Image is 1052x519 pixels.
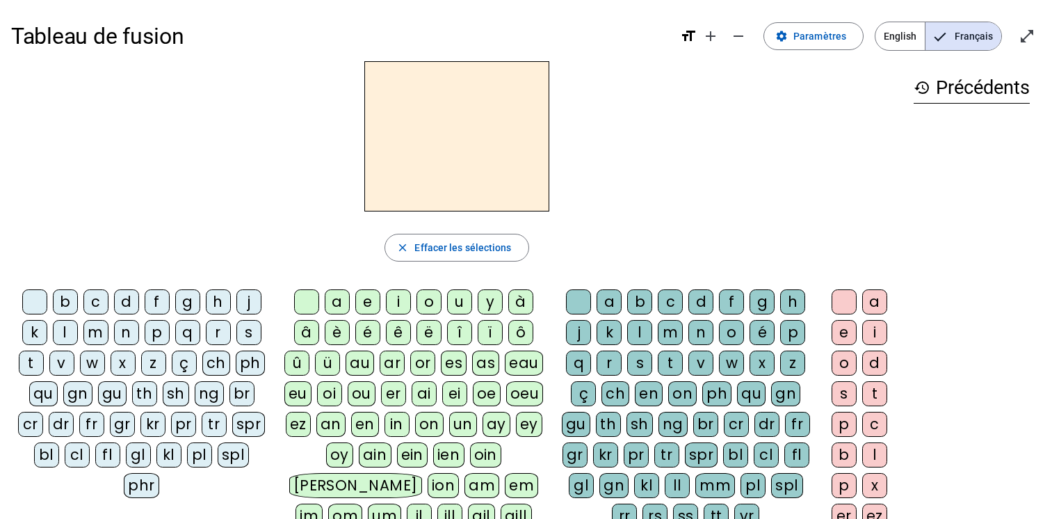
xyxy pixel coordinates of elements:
div: br [693,412,718,437]
div: d [688,289,713,314]
div: s [627,351,652,376]
div: b [627,289,652,314]
div: h [206,289,231,314]
div: i [386,289,411,314]
div: o [832,351,857,376]
div: k [597,320,622,345]
div: t [19,351,44,376]
div: en [635,381,663,406]
div: x [862,473,887,498]
div: é [355,320,380,345]
div: é [750,320,775,345]
div: gn [771,381,800,406]
div: e [355,289,380,314]
div: ê [386,320,411,345]
div: a [325,289,350,314]
div: l [862,442,887,468]
div: eu [284,381,311,406]
div: ai [412,381,437,406]
div: v [688,351,713,376]
div: cl [65,442,90,468]
div: t [862,381,887,406]
div: w [80,351,105,376]
div: î [447,320,472,345]
div: m [83,320,108,345]
div: p [832,473,857,498]
div: ph [702,381,731,406]
div: k [22,320,47,345]
div: o [416,289,442,314]
div: au [346,351,374,376]
div: fr [79,412,104,437]
div: spr [685,442,718,468]
div: gr [110,412,135,437]
div: g [750,289,775,314]
div: ë [416,320,442,345]
div: z [780,351,805,376]
div: à [508,289,533,314]
div: â [294,320,319,345]
div: gu [562,412,590,437]
div: oy [326,442,353,468]
div: bl [723,442,748,468]
div: ü [315,351,340,376]
div: g [175,289,200,314]
h1: Tableau de fusion [11,14,669,58]
div: es [441,351,467,376]
div: fr [785,412,810,437]
div: a [597,289,622,314]
mat-icon: settings [775,30,788,42]
span: English [875,22,925,50]
mat-icon: history [914,79,930,96]
div: c [83,289,108,314]
div: kr [593,442,618,468]
div: [PERSON_NAME] [289,473,422,498]
div: en [351,412,379,437]
div: d [862,351,887,376]
div: qu [737,381,766,406]
div: c [862,412,887,437]
button: Diminuer la taille de la police [725,22,752,50]
div: v [49,351,74,376]
div: q [175,320,200,345]
div: em [505,473,538,498]
div: ei [442,381,467,406]
div: oin [470,442,502,468]
button: Entrer en plein écran [1013,22,1041,50]
div: p [145,320,170,345]
div: d [114,289,139,314]
div: spl [771,473,803,498]
div: è [325,320,350,345]
div: z [141,351,166,376]
div: n [114,320,139,345]
div: pl [187,442,212,468]
div: er [381,381,406,406]
span: Français [925,22,1001,50]
div: ien [433,442,464,468]
div: u [447,289,472,314]
div: qu [29,381,58,406]
div: w [719,351,744,376]
div: mm [695,473,735,498]
div: on [415,412,444,437]
div: kl [634,473,659,498]
div: r [206,320,231,345]
div: y [478,289,503,314]
div: i [862,320,887,345]
div: ng [195,381,224,406]
div: l [627,320,652,345]
div: p [780,320,805,345]
div: pr [171,412,196,437]
div: eau [505,351,543,376]
div: o [719,320,744,345]
div: n [688,320,713,345]
div: pl [741,473,766,498]
div: am [464,473,499,498]
div: x [111,351,136,376]
div: gr [563,442,588,468]
div: f [145,289,170,314]
div: oeu [506,381,544,406]
div: ion [428,473,460,498]
div: ll [665,473,690,498]
button: Augmenter la taille de la police [697,22,725,50]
